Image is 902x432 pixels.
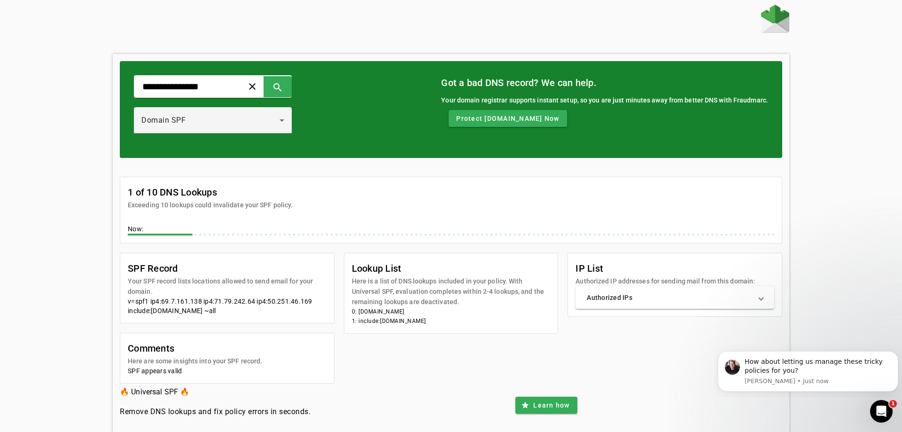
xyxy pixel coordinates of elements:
[128,200,293,210] mat-card-subtitle: Exceeding 10 lookups could invalidate your SPF policy.
[889,400,897,408] span: 1
[449,110,567,127] button: Protect [DOMAIN_NAME] Now
[587,293,752,302] mat-panel-title: Authorized IPs
[141,116,186,125] span: Domain SPF
[128,276,327,297] mat-card-subtitle: Your SPF record lists locations allowed to send email for your domain.
[128,224,774,236] div: Now:
[575,276,755,286] mat-card-subtitle: Authorized IP addresses for sending mail from this domain:
[128,185,293,200] mat-card-title: 1 of 10 DNS Lookups
[128,341,262,356] mat-card-title: Comments
[352,276,551,307] mat-card-subtitle: Here is a list of DNS lookups included in your policy. With Universal SPF, evaluation completes w...
[128,297,327,315] div: v=spf1 ip4:69.7.161.138 ip4:71.79.242.64 ip4:50.251.46.169 include:[DOMAIN_NAME] ~all
[761,5,789,35] a: Home
[352,316,551,326] li: 1: include:[DOMAIN_NAME]
[714,343,902,397] iframe: Intercom notifications message
[761,5,789,33] img: Fraudmarc Logo
[352,261,551,276] mat-card-title: Lookup List
[456,114,559,123] span: Protect [DOMAIN_NAME] Now
[575,286,774,309] mat-expansion-panel-header: Authorized IPs
[515,397,577,414] button: Learn how
[128,366,327,376] div: SPF appears valid
[441,75,768,90] mat-card-title: Got a bad DNS record? We can help.
[120,385,311,399] h3: 🔥 Universal SPF 🔥
[352,307,551,316] li: 0: [DOMAIN_NAME]
[120,406,311,417] h4: Remove DNS lookups and fix policy errors in seconds.
[441,95,768,105] div: Your domain registrar supports instant setup, so you are just minutes away from better DNS with F...
[128,356,262,366] mat-card-subtitle: Here are some insights into your SPF record.
[128,261,327,276] mat-card-title: SPF Record
[870,400,893,423] iframe: Intercom live chat
[575,261,755,276] mat-card-title: IP List
[533,401,569,410] span: Learn how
